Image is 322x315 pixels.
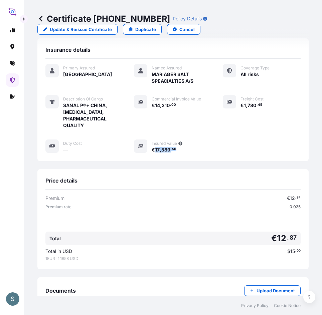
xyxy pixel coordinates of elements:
[274,303,301,308] a: Cookie Notice
[290,204,301,210] span: 0.035
[167,24,200,35] button: Cancel
[257,104,258,106] span: .
[152,147,155,152] span: €
[297,250,301,252] span: 00
[277,234,286,243] span: 12
[49,235,61,242] span: Total
[152,103,155,108] span: €
[240,96,264,102] span: Freight Cost
[45,287,76,294] span: Documents
[45,204,71,210] span: Premium rate
[290,196,295,201] span: 12
[152,96,201,102] span: Commercial Invoice Value
[160,147,161,152] span: ,
[287,196,290,201] span: €
[258,104,262,106] span: 45
[63,71,112,78] span: [GEOGRAPHIC_DATA]
[240,103,244,108] span: €
[179,26,195,33] p: Cancel
[152,65,182,71] span: Named Assured
[246,103,248,108] span: ,
[161,147,170,152] span: 589
[171,148,172,150] span: .
[295,250,296,252] span: .
[45,195,64,202] span: Premium
[257,287,295,294] p: Upload Document
[152,141,177,146] span: Insured Value
[63,96,103,102] span: Description Of Cargo
[37,13,170,24] p: Certificate [PHONE_NUMBER]
[287,249,290,254] span: $
[11,296,15,302] span: S
[240,71,259,78] span: All risks
[63,102,123,129] span: SANAL P®+ CHINA, [MEDICAL_DATA], PHARMACEUTICAL QUALITY
[123,24,162,35] a: Duplicate
[290,249,295,254] span: 15
[155,103,160,108] span: 14
[63,65,95,71] span: Primary Assured
[63,141,82,146] span: Duty Cost
[45,177,77,184] span: Price details
[290,236,297,240] span: 87
[45,46,91,53] span: Insurance details
[162,103,170,108] span: 210
[271,234,277,243] span: €
[173,15,202,22] p: Policy Details
[170,104,171,106] span: .
[63,146,68,153] span: —
[45,248,72,255] span: Total in USD
[297,197,301,199] span: 87
[155,147,160,152] span: 17
[241,303,269,308] a: Privacy Policy
[244,103,246,108] span: 1
[295,197,296,199] span: .
[152,71,212,84] span: MARIAGER SALT SPEACIALTIES A/S
[240,65,270,71] span: Coverage Type
[171,104,176,106] span: 00
[45,256,301,261] span: 1 EUR = 1.1658 USD
[248,103,256,108] span: 780
[135,26,156,33] p: Duplicate
[160,103,162,108] span: ,
[287,236,289,240] span: .
[50,26,112,33] p: Update & Reissue Certificate
[37,24,118,35] a: Update & Reissue Certificate
[244,285,301,296] button: Upload Document
[172,148,176,150] span: 50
